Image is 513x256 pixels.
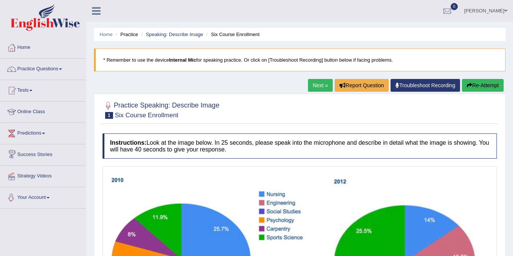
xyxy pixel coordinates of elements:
[115,112,178,119] small: Six Course Enrollment
[0,144,86,163] a: Success Stories
[0,37,86,56] a: Home
[110,139,146,146] b: Instructions:
[103,133,497,159] h4: Look at the image below. In 25 seconds, please speak into the microphone and describe in detail w...
[103,100,219,119] h2: Practice Speaking: Describe Image
[0,166,86,185] a: Strategy Videos
[0,123,86,142] a: Predictions
[146,32,203,37] a: Speaking: Describe Image
[0,80,86,99] a: Tests
[335,79,389,92] button: Report Question
[169,57,196,63] b: Internal Mic
[114,31,138,38] li: Practice
[204,31,260,38] li: Six Course Enrollment
[94,48,505,71] blockquote: * Remember to use the device for speaking practice. Or click on [Troubleshoot Recording] button b...
[451,3,458,10] span: 0
[0,59,86,77] a: Practice Questions
[0,187,86,206] a: Your Account
[100,32,113,37] a: Home
[462,79,504,92] button: Re-Attempt
[391,79,460,92] a: Troubleshoot Recording
[0,101,86,120] a: Online Class
[105,112,113,119] span: 1
[308,79,333,92] a: Next »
